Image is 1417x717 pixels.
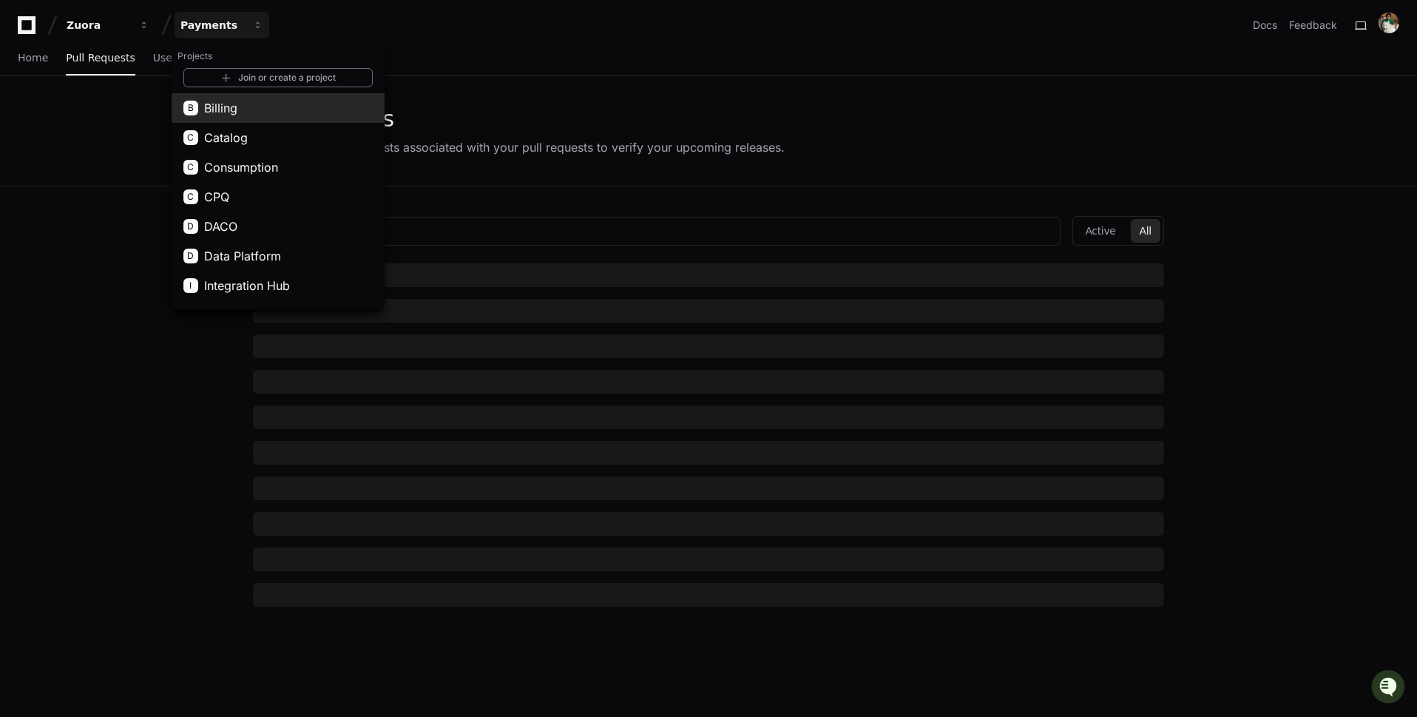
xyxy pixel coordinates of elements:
span: Integration Hub [204,277,290,294]
span: CPQ [204,188,229,206]
img: PlayerZero [15,14,44,44]
button: Start new chat [251,114,269,132]
a: Powered byPylon [104,230,179,242]
span: Billing [204,99,237,117]
div: C [183,130,198,145]
div: Zuora [172,41,385,309]
span: [DATE] [131,198,161,209]
button: Payments [175,12,269,38]
span: • [123,198,128,209]
h1: Projects [172,44,385,68]
a: Users [153,41,182,75]
span: Users [153,53,182,62]
a: Pull Requests [66,41,135,75]
span: Consumption [204,158,278,176]
span: Home [18,53,48,62]
span: Catalog [204,129,248,147]
button: All [1131,219,1160,243]
div: D [183,249,198,263]
div: Run through the checklists associated with your pull requests to verify your upcoming releases. [253,138,785,156]
span: Pull Requests [66,53,135,62]
button: Active [1076,219,1124,243]
img: ACg8ocLG_LSDOp7uAivCyQqIxj1Ef0G8caL3PxUxK52DC0_DO42UYdCW=s96-c [1379,13,1399,33]
iframe: Open customer support [1370,668,1410,708]
img: Sidi Zhu [15,184,38,207]
div: C [183,189,198,204]
div: D [183,219,198,234]
button: See all [229,158,269,175]
a: Docs [1253,18,1277,33]
span: DACO [204,218,237,235]
a: Join or create a project [183,68,373,87]
div: We're offline, but we'll be back soon! [50,124,214,136]
span: [PERSON_NAME] [46,198,120,209]
div: B [183,101,198,115]
button: Feedback [1289,18,1337,33]
span: Pylon [147,231,179,242]
span: Data Platform [204,247,281,265]
div: Zuora [67,18,130,33]
button: Zuora [61,12,155,38]
a: Home [18,41,48,75]
img: 1756235613930-3d25f9e4-fa56-45dd-b3ad-e072dfbd1548 [15,110,41,136]
div: Past conversations [15,161,99,172]
div: Payments [180,18,244,33]
div: C [183,160,198,175]
div: Welcome [15,58,269,82]
div: I [183,278,198,293]
div: Pull Requests [253,106,785,132]
div: Start new chat [50,110,243,124]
